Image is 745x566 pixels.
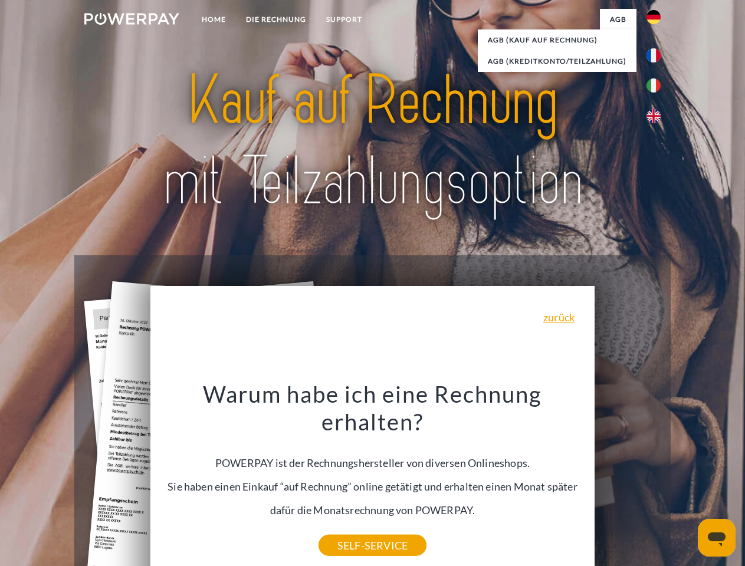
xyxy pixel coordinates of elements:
[84,13,179,25] img: logo-powerpay-white.svg
[157,380,588,545] div: POWERPAY ist der Rechnungshersteller von diversen Onlineshops. Sie haben einen Einkauf “auf Rechn...
[478,29,636,51] a: AGB (Kauf auf Rechnung)
[646,78,661,93] img: it
[646,48,661,62] img: fr
[600,9,636,30] a: agb
[236,9,316,30] a: DIE RECHNUNG
[157,380,588,436] h3: Warum habe ich eine Rechnung erhalten?
[113,57,632,226] img: title-powerpay_de.svg
[646,10,661,24] img: de
[646,109,661,123] img: en
[478,51,636,72] a: AGB (Kreditkonto/Teilzahlung)
[319,535,426,556] a: SELF-SERVICE
[316,9,372,30] a: SUPPORT
[698,519,736,557] iframe: Schaltfläche zum Öffnen des Messaging-Fensters
[543,312,575,323] a: zurück
[192,9,236,30] a: Home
